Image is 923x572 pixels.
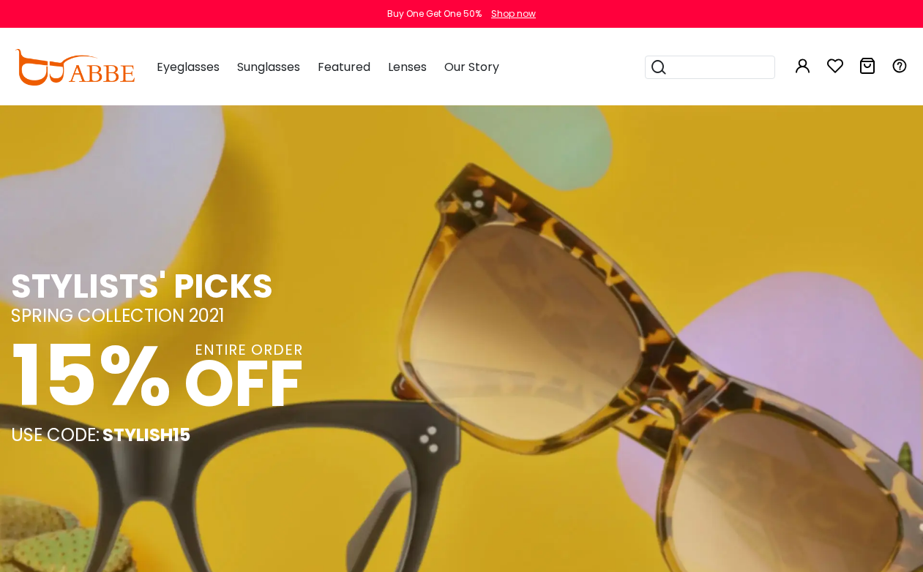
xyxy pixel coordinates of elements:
div: STYLISTS' PICKS [11,267,912,306]
div: 15% [11,326,172,425]
div: SPRING COLLECTION 2021 [11,306,912,326]
div: Shop now [491,7,536,20]
a: Shop now [484,7,536,20]
img: abbeglasses.com [15,49,135,86]
div: STYLISH15 [102,425,190,445]
span: Sunglasses [237,59,300,75]
div: USE CODE: [11,425,100,445]
span: Featured [318,59,370,75]
div: Buy One Get One 50% [387,7,482,20]
span: Eyeglasses [157,59,220,75]
span: Lenses [388,59,427,75]
span: Our Story [444,59,499,75]
div: OFF [184,358,303,410]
